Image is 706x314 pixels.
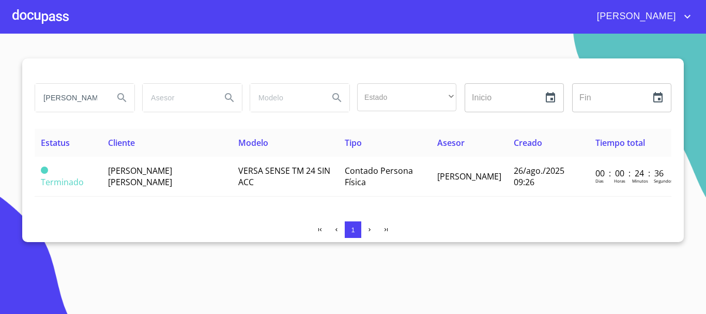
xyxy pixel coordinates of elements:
button: Search [217,85,242,110]
button: 1 [345,221,361,238]
span: VERSA SENSE TM 24 SIN ACC [238,165,330,188]
span: Cliente [108,137,135,148]
span: [PERSON_NAME] [589,8,681,25]
input: search [35,84,105,112]
p: 00 : 00 : 24 : 36 [595,168,665,179]
div: ​ [357,83,456,111]
p: Dias [595,178,604,184]
button: account of current user [589,8,694,25]
span: Tipo [345,137,362,148]
span: [PERSON_NAME] [437,171,501,182]
span: Asesor [437,137,465,148]
input: search [143,84,213,112]
p: Segundos [654,178,673,184]
button: Search [325,85,349,110]
p: Horas [614,178,625,184]
span: Modelo [238,137,268,148]
span: Contado Persona Física [345,165,413,188]
span: 1 [351,226,355,234]
span: Creado [514,137,542,148]
input: search [250,84,320,112]
span: Tiempo total [595,137,645,148]
span: Estatus [41,137,70,148]
span: Terminado [41,176,84,188]
button: Search [110,85,134,110]
span: Terminado [41,167,48,174]
span: [PERSON_NAME] [PERSON_NAME] [108,165,172,188]
span: 26/ago./2025 09:26 [514,165,564,188]
p: Minutos [632,178,648,184]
